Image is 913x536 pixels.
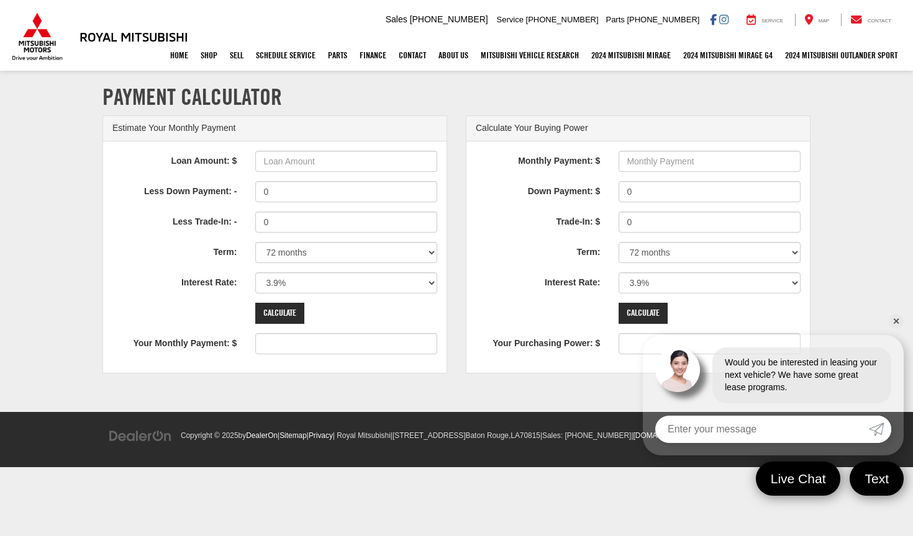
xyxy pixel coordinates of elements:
[655,416,869,443] input: Enter your message
[333,431,391,440] span: | Royal Mitsubishi
[542,431,563,440] span: Sales:
[565,431,631,440] span: [PHONE_NUMBER]
[756,462,841,496] a: Live Chat
[103,333,246,350] label: Your Monthly Payment: $
[278,431,307,440] span: |
[103,151,246,167] label: Loan Amount: $
[627,15,699,24] span: [PHONE_NUMBER]
[466,212,609,228] label: Trade-In: $
[819,18,829,24] span: Map
[779,40,904,71] a: 2024 Mitsubishi Outlander SPORT
[466,181,609,198] label: Down Payment: $
[246,431,278,440] a: DealerOn Home Page
[103,242,246,259] label: Term:
[393,431,466,440] span: [STREET_ADDRESS]
[255,151,437,172] input: Loan Amount
[164,40,194,71] a: Home
[103,272,246,289] label: Interest Rate:
[719,14,729,24] a: Instagram: Click to visit our Instagram page
[737,14,793,26] a: Service
[102,84,811,109] h1: Payment Calculator
[181,431,238,440] span: Copyright © 2025
[466,272,609,289] label: Interest Rate:
[103,181,246,198] label: Less Down Payment: -
[858,470,895,487] span: Text
[619,303,668,324] input: Calculate
[841,14,901,26] a: Contact
[606,15,624,24] span: Parts
[466,431,511,440] span: Baton Rouge,
[353,40,393,71] a: Finance
[526,15,599,24] span: [PHONE_NUMBER]
[710,14,717,24] a: Facebook: Click to visit our Facebook page
[850,462,904,496] a: Text
[309,431,333,440] a: Privacy
[194,40,224,71] a: Shop
[432,40,475,71] a: About Us
[475,40,585,71] a: Mitsubishi Vehicle Research
[619,151,801,172] input: Monthly Payment
[677,40,779,71] a: 2024 Mitsubishi Mirage G4
[540,431,632,440] span: |
[765,470,832,487] span: Live Chat
[631,431,692,440] span: |
[868,18,891,24] span: Contact
[307,431,333,440] span: |
[79,30,188,43] h3: Royal Mitsubishi
[466,333,609,350] label: Your Purchasing Power: $
[619,181,801,202] input: Down Payment
[520,431,540,440] span: 70815
[634,431,693,440] a: [DOMAIN_NAME]
[279,431,307,440] a: Sitemap
[655,347,700,392] img: Agent profile photo
[391,431,540,440] span: |
[761,18,783,24] span: Service
[250,40,322,71] a: Schedule Service: Opens in a new tab
[466,242,609,259] label: Term:
[109,430,172,440] a: DealerOn
[585,40,677,71] a: 2024 Mitsubishi Mirage
[103,116,447,141] div: Estimate Your Monthly Payment
[255,303,304,324] input: Calculate
[224,40,250,71] a: Sell
[511,431,520,440] span: LA
[466,116,810,141] div: Calculate Your Buying Power
[386,14,407,24] span: Sales
[9,12,65,61] img: Mitsubishi
[466,151,609,167] label: Monthly Payment: $
[322,40,353,71] a: Parts: Opens in a new tab
[712,347,891,403] div: Would you be interested in leasing your next vehicle? We have some great lease programs.
[393,40,432,71] a: Contact
[109,429,172,443] img: DealerOn
[869,416,891,443] a: Submit
[795,14,838,26] a: Map
[103,212,246,228] label: Less Trade-In: -
[410,14,488,24] span: [PHONE_NUMBER]
[497,15,524,24] span: Service
[238,431,278,440] span: by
